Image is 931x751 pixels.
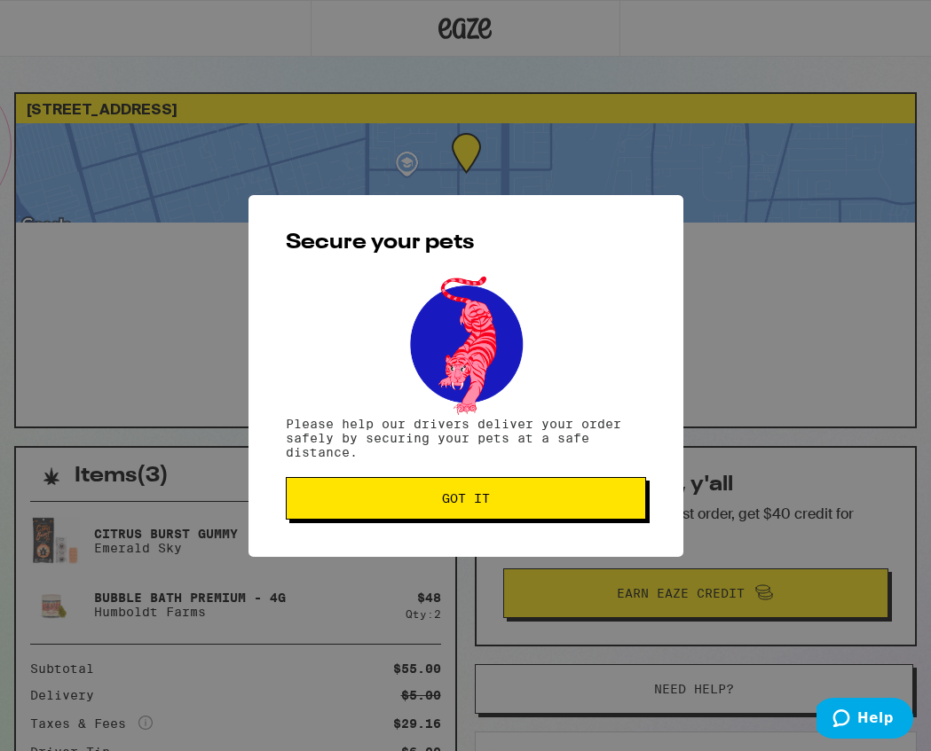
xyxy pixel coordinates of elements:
h2: Secure your pets [286,232,646,254]
p: Please help our drivers deliver your order safely by securing your pets at a safe distance. [286,417,646,459]
span: Got it [442,492,490,505]
button: Got it [286,477,646,520]
iframe: Opens a widget where you can find more information [817,698,913,742]
img: pets [393,271,539,417]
